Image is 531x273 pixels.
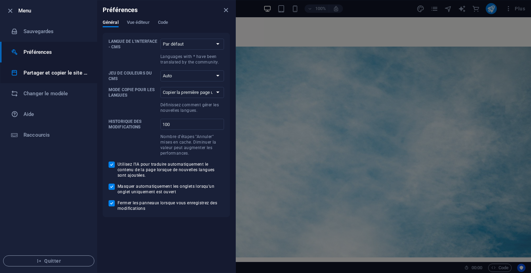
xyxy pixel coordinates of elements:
[118,184,224,195] span: Masquer automatiquement les onglets lorsqu'un onglet uniquement est ouvert
[24,89,87,98] h6: Changer le modèle
[103,20,230,33] div: Préférences
[18,7,92,15] h6: Menu
[158,18,168,28] span: Code
[160,134,224,156] p: Nombre d'étapes "Annuler" mises en cache. Diminuer la valeur peut augmenter les performances.
[109,119,158,130] p: Historique des modifications
[0,104,97,125] a: Aide
[118,162,224,178] span: Utilisez l'IA pour traduire automatiquement le contenu de la page lorsque de nouvelles langues so...
[24,110,87,118] h6: Aide
[160,54,224,65] p: Languages with * have been translated by the community.
[160,119,224,130] input: Historique des modificationsNombre d'étapes "Annuler" mises en cache. Diminuer la valeur peut aug...
[24,131,87,139] h6: Raccourcis
[160,70,224,81] select: Jeu de couleurs du CMS
[222,6,230,14] button: close
[24,48,87,56] h6: Préférences
[24,69,87,77] h6: Partager et copier le site web
[103,18,119,28] span: Général
[160,87,224,98] select: Mode copie pour les languesDéfinissez comment gérer les nouvelles langues.
[160,39,224,50] select: Langue de l'interface - CMSLanguages with * have been translated by the community.
[24,27,87,36] h6: Sauvegardes
[109,70,158,81] p: Jeu de couleurs du CMS
[160,102,224,113] p: Définissez comment gérer les nouvelles langues.
[127,18,150,28] span: Vue éditeur
[103,6,138,14] h6: Préférences
[3,255,94,266] button: Quitter
[109,87,158,98] p: Mode copie pour les langues
[9,258,88,264] span: Quitter
[118,200,224,211] span: Fermer les panneaux lorsque vous enregistrez des modifications
[109,39,158,50] p: Langue de l'interface - CMS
